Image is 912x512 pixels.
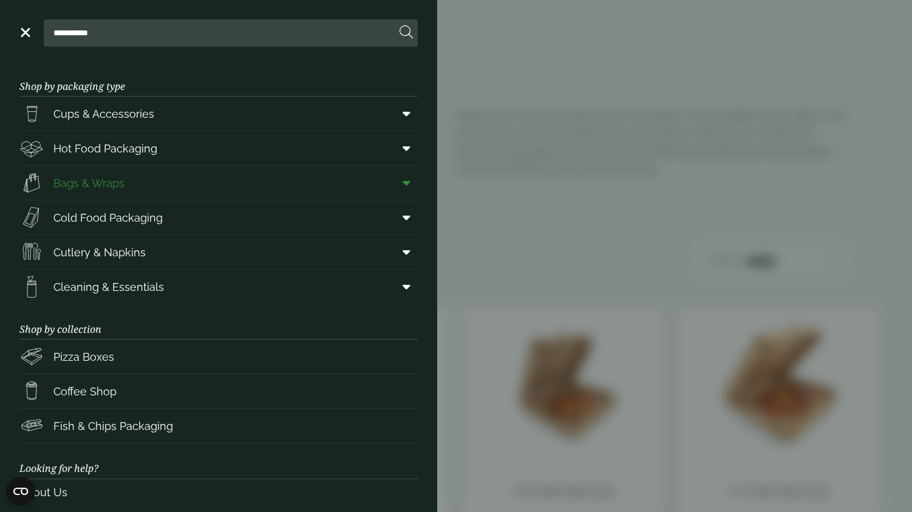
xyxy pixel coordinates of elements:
img: Pizza_boxes.svg [19,344,44,369]
a: Cold Food Packaging [19,200,418,234]
img: Deli_box.svg [19,136,44,160]
h3: Shop by packaging type [19,61,418,97]
span: Cold Food Packaging [53,210,163,226]
img: HotDrink_paperCup.svg [19,379,44,403]
h3: Shop by collection [19,304,418,340]
h3: Looking for help? [19,443,418,479]
img: Sandwich_box.svg [19,205,44,230]
a: Bags & Wraps [19,166,418,200]
img: PintNhalf_cup.svg [19,101,44,126]
span: Hot Food Packaging [53,140,157,157]
span: Coffee Shop [53,383,117,400]
a: Cleaning & Essentials [19,270,418,304]
a: Fish & Chips Packaging [19,409,418,443]
span: Bags & Wraps [53,175,124,191]
a: Pizza Boxes [19,340,418,374]
a: Hot Food Packaging [19,131,418,165]
span: Fish & Chips Packaging [53,418,173,434]
img: open-wipe.svg [19,275,44,299]
img: FishNchip_box.svg [19,414,44,438]
span: Cutlery & Napkins [53,244,146,261]
a: About Us [19,479,418,505]
span: Cups & Accessories [53,106,154,122]
img: Paper_carriers.svg [19,171,44,195]
img: Cutlery.svg [19,240,44,264]
button: Open CMP widget [6,477,35,506]
a: Cutlery & Napkins [19,235,418,269]
span: Pizza Boxes [53,349,114,365]
span: Cleaning & Essentials [53,279,164,295]
a: Coffee Shop [19,374,418,408]
a: Cups & Accessories [19,97,418,131]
